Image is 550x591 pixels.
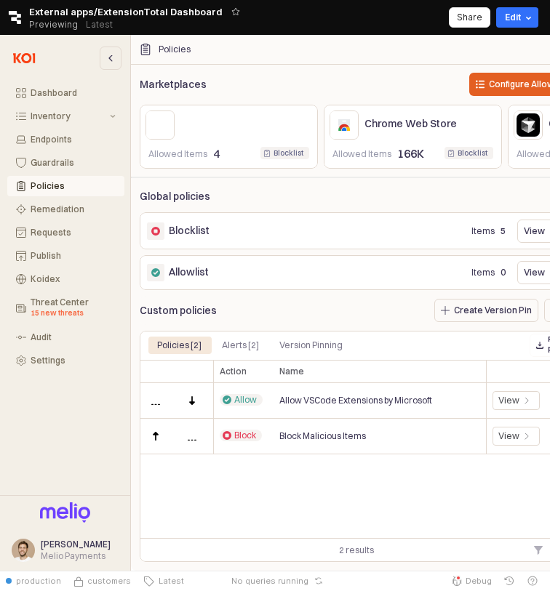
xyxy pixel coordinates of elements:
[521,571,544,591] button: Help
[234,430,256,441] span: Block
[31,355,116,366] div: Settings
[498,430,519,442] div: View
[7,153,124,173] button: Guardrails
[271,337,351,354] div: Version Pinning
[154,575,184,587] span: Latest
[445,571,498,591] button: Debug
[29,17,78,32] span: Previewing
[31,332,116,342] div: Audit
[148,148,207,161] p: Allowed Items
[471,266,495,279] p: Items
[493,427,540,446] div: View
[498,395,519,406] div: View
[279,366,304,377] span: Name
[457,12,482,23] p: Share
[530,542,547,559] button: Filter
[449,7,490,28] button: Share app
[7,176,124,196] button: Policies
[31,274,116,284] div: Koidex
[7,129,124,150] button: Endpoints
[140,189,210,204] p: Global policies
[31,228,116,238] div: Requests
[148,337,210,354] div: Policies [2]
[7,106,124,126] button: Inventory
[7,350,124,371] button: Settings
[311,576,326,585] button: Reset app state
[7,222,124,243] button: Requests
[454,305,532,316] p: Create Version Pin
[31,134,116,145] div: Endpoints
[222,337,259,354] div: Alerts [2]
[7,246,124,266] button: Publish
[524,267,545,278] p: View
[501,225,506,238] p: 5
[86,19,113,31] p: Latest
[41,539,111,550] span: [PERSON_NAME]
[279,395,432,406] span: Allow VSCode Extensions by Microsoft
[29,4,223,19] span: External apps/ExtensionTotal Dashboard
[498,571,521,591] button: History
[332,148,391,161] p: Allowed Items
[31,307,116,319] div: 15 new threats
[397,145,439,162] p: 166K
[7,327,124,347] button: Audit
[364,116,485,132] p: Chrome Web Store
[31,204,116,214] div: Remediation
[169,223,210,238] p: Blocklist
[458,147,487,159] div: Blocklist
[157,337,202,354] div: Policies [2]
[169,265,209,280] p: Allowlist
[31,158,116,168] div: Guardrails
[140,77,323,92] p: Marketplaces
[274,147,303,159] div: Blocklist
[339,543,374,558] div: 2 results
[31,111,107,121] div: Inventory
[78,15,121,35] button: Releases and History
[466,575,492,587] span: Debug
[7,269,124,289] button: Koidex
[279,337,343,354] div: Version Pinning
[159,44,191,55] div: Policies
[67,571,137,591] button: Source Control
[493,391,540,410] div: View
[41,550,111,562] div: Melio Payments
[31,251,116,261] div: Publish
[501,266,506,279] p: 0
[31,181,116,191] div: Policies
[524,225,545,237] p: View
[7,292,124,324] button: Threat Center
[234,394,257,406] span: Allow
[137,571,190,591] button: Latest
[31,88,116,98] div: Dashboard
[220,366,247,377] span: Action
[231,575,308,587] span: No queries running
[471,225,495,238] p: Items
[496,7,538,28] button: Edit
[140,303,217,318] p: Custom policies
[87,575,131,587] span: customers
[29,15,121,35] div: Previewing Latest
[7,83,124,103] button: Dashboard
[31,297,116,319] div: Threat Center
[213,145,255,162] p: 4
[16,575,61,587] span: production
[7,199,124,220] button: Remediation
[228,4,243,19] button: Add app to favorites
[434,299,538,322] button: Create Version Pin
[279,430,366,442] span: Block Malicious Items
[213,337,268,354] div: Alerts [2]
